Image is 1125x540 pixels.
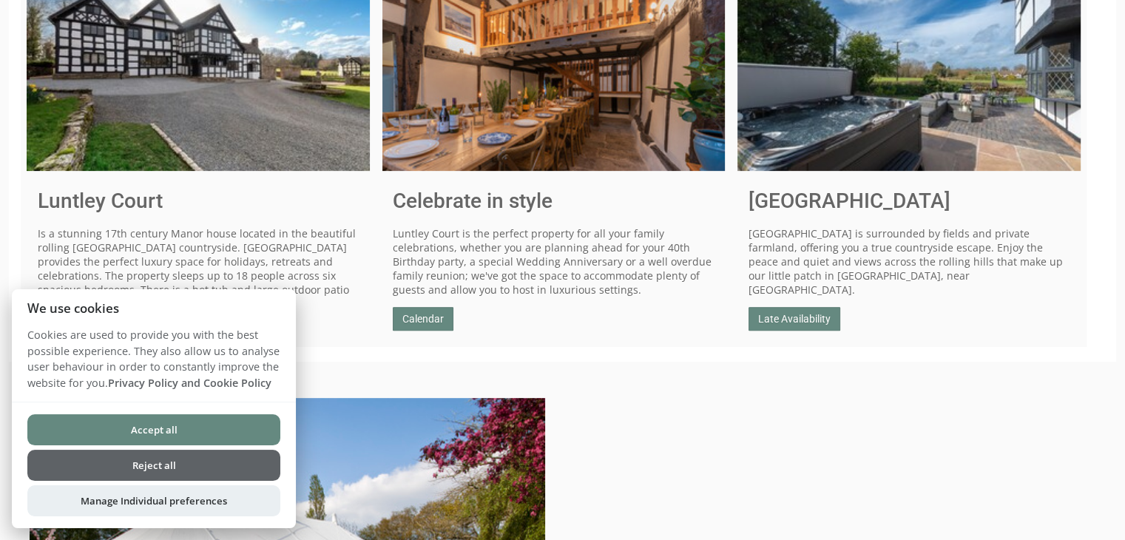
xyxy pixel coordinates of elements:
[393,226,714,297] p: Luntley Court is the perfect property for all your family celebrations, whether you are planning ...
[27,414,280,445] button: Accept all
[27,450,280,481] button: Reject all
[749,189,1070,213] h1: [GEOGRAPHIC_DATA]
[393,307,453,331] a: Calendar
[12,327,296,402] p: Cookies are used to provide you with the best possible experience. They also allow us to analyse ...
[38,189,359,213] h1: Luntley Court
[38,226,359,311] p: Is a stunning 17th century Manor house located in the beautiful rolling [GEOGRAPHIC_DATA] country...
[749,226,1070,297] p: [GEOGRAPHIC_DATA] is surrounded by fields and private farmland, offering you a true countryside e...
[749,307,840,331] a: Late Availability
[27,485,280,516] button: Manage Individual preferences
[12,301,296,315] h2: We use cookies
[108,376,271,390] a: Privacy Policy and Cookie Policy
[393,189,714,213] h1: Celebrate in style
